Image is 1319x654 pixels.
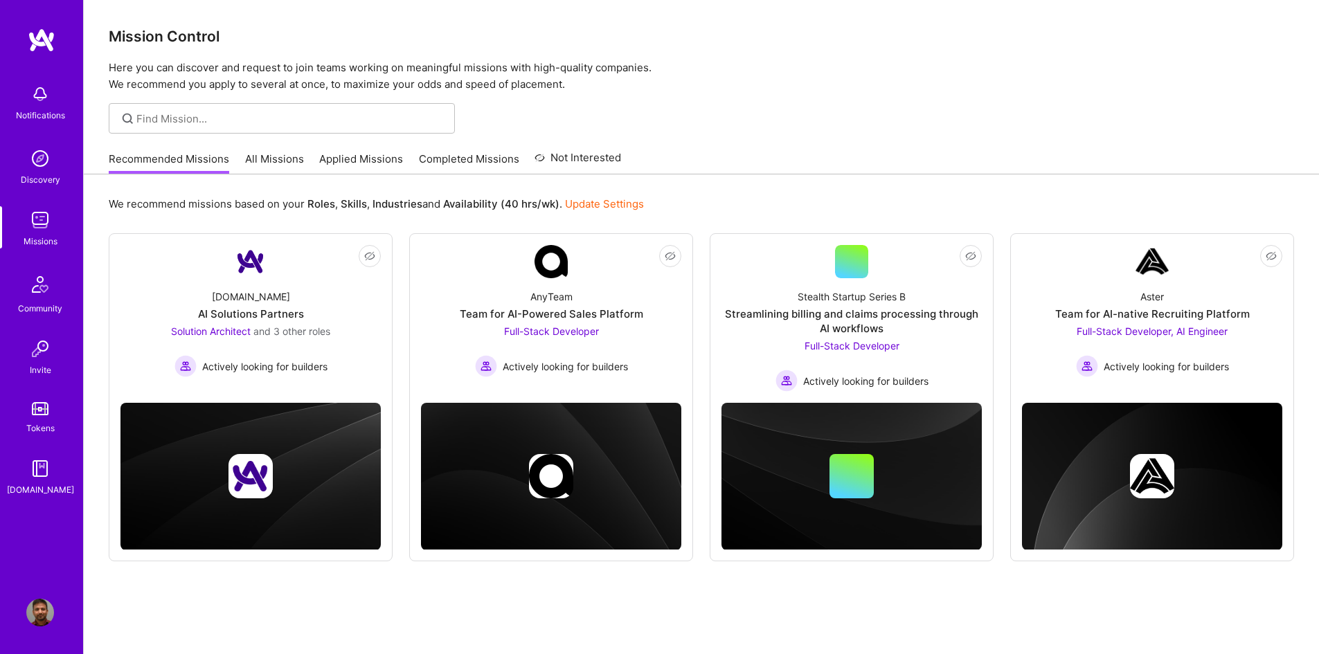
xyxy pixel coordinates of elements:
[18,301,62,316] div: Community
[1104,359,1229,374] span: Actively looking for builders
[460,307,643,321] div: Team for AI-Powered Sales Platform
[109,152,229,174] a: Recommended Missions
[24,268,57,301] img: Community
[529,454,573,498] img: Company logo
[109,28,1294,45] h3: Mission Control
[7,482,74,497] div: [DOMAIN_NAME]
[16,108,65,122] div: Notifications
[228,454,273,498] img: Company logo
[373,197,422,210] b: Industries
[26,335,54,363] img: Invite
[803,374,928,388] span: Actively looking for builders
[1022,403,1282,550] img: cover
[212,289,290,304] div: [DOMAIN_NAME]
[319,152,403,174] a: Applied Missions
[120,403,381,550] img: cover
[1266,251,1277,262] i: icon EyeClosed
[364,251,375,262] i: icon EyeClosed
[26,80,54,108] img: bell
[234,245,267,278] img: Company Logo
[174,355,197,377] img: Actively looking for builders
[775,370,798,392] img: Actively looking for builders
[443,197,559,210] b: Availability (40 hrs/wk)
[26,599,54,626] img: User Avatar
[24,234,57,248] div: Missions
[565,197,644,210] a: Update Settings
[109,197,644,211] p: We recommend missions based on your , , and .
[421,245,681,392] a: Company LogoAnyTeamTeam for AI-Powered Sales PlatformFull-Stack Developer Actively looking for bu...
[120,245,381,392] a: Company Logo[DOMAIN_NAME]AI Solutions PartnersSolution Architect and 3 other rolesActively lookin...
[1140,289,1164,304] div: Aster
[198,307,304,321] div: AI Solutions Partners
[307,197,335,210] b: Roles
[965,251,976,262] i: icon EyeClosed
[202,359,327,374] span: Actively looking for builders
[341,197,367,210] b: Skills
[23,599,57,626] a: User Avatar
[26,145,54,172] img: discovery
[30,363,51,377] div: Invite
[1130,454,1174,498] img: Company logo
[721,307,982,336] div: Streamlining billing and claims processing through AI workflows
[1022,245,1282,392] a: Company LogoAsterTeam for AI-native Recruiting PlatformFull-Stack Developer, AI Engineer Actively...
[1076,355,1098,377] img: Actively looking for builders
[504,325,599,337] span: Full-Stack Developer
[26,421,55,435] div: Tokens
[475,355,497,377] img: Actively looking for builders
[1136,245,1169,278] img: Company Logo
[26,455,54,482] img: guide book
[798,289,906,304] div: Stealth Startup Series B
[136,111,445,126] input: Find Mission...
[535,245,568,278] img: Company Logo
[32,402,48,415] img: tokens
[21,172,60,187] div: Discovery
[419,152,519,174] a: Completed Missions
[245,152,304,174] a: All Missions
[503,359,628,374] span: Actively looking for builders
[421,403,681,550] img: cover
[1055,307,1250,321] div: Team for AI-native Recruiting Platform
[28,28,55,53] img: logo
[26,206,54,234] img: teamwork
[171,325,251,337] span: Solution Architect
[665,251,676,262] i: icon EyeClosed
[805,340,899,352] span: Full-Stack Developer
[1077,325,1228,337] span: Full-Stack Developer, AI Engineer
[109,60,1294,93] p: Here you can discover and request to join teams working on meaningful missions with high-quality ...
[721,245,982,392] a: Stealth Startup Series BStreamlining billing and claims processing through AI workflowsFull-Stack...
[535,149,621,174] a: Not Interested
[530,289,573,304] div: AnyTeam
[120,111,136,127] i: icon SearchGrey
[721,403,982,550] img: cover
[253,325,330,337] span: and 3 other roles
